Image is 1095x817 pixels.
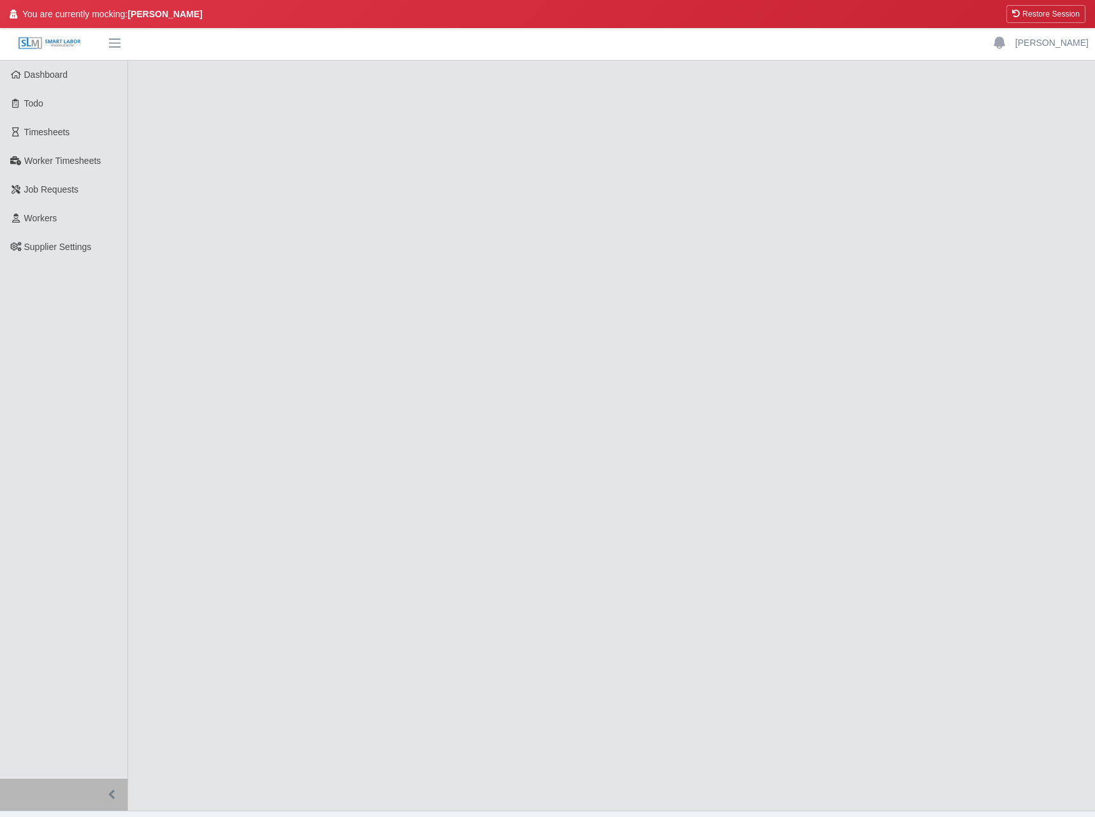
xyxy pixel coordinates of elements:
span: Dashboard [24,70,68,80]
span: Workers [24,213,57,223]
strong: [PERSON_NAME] [127,9,202,19]
span: Timesheets [24,127,70,137]
span: Job Requests [24,184,79,195]
span: Supplier Settings [24,242,92,252]
span: You are currently mocking: [22,8,203,21]
span: Todo [24,98,43,108]
button: Restore Session [1006,5,1085,23]
img: SLM Logo [18,36,82,50]
span: Worker Timesheets [24,156,101,166]
a: [PERSON_NAME] [1015,36,1089,50]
